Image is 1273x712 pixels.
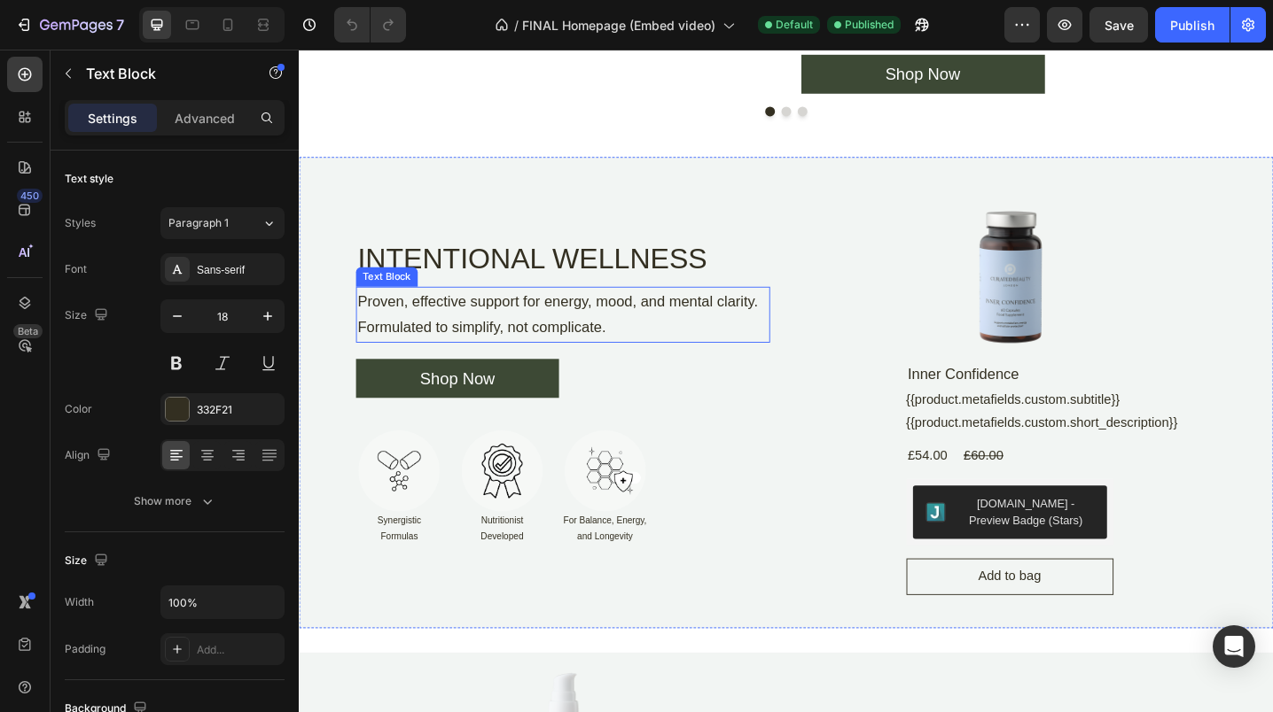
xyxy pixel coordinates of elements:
div: Font [65,261,87,277]
p: Nutritionist Developed [176,506,268,541]
button: Dot [509,62,519,73]
div: {{product.metafields.custom.subtitle}} [663,371,889,392]
img: Inner Confidence bottle [663,117,889,343]
div: 450 [17,189,43,203]
img: For Balance, Energy, and Longevity [290,415,379,504]
span: Save [1105,18,1134,33]
button: Publish [1155,7,1230,43]
p: Settings [88,109,137,128]
button: Save [1089,7,1148,43]
a: Inner Confidence [663,117,889,343]
div: £60.00 [723,432,770,454]
div: £54.00 [663,432,710,454]
span: Published [845,17,894,33]
iframe: Design area [299,50,1273,712]
div: Add to bag [741,562,809,588]
p: Proven, effective support for energy, mood, and mental clarity. Formulated to simplify, not compl... [64,260,512,318]
span: / [514,16,519,35]
div: [DOMAIN_NAME] - Preview Badge (Stars) [720,486,868,523]
div: Size [65,549,112,573]
button: Judge.me - Preview Badge (Stars) [670,476,882,534]
div: Text style [65,171,113,187]
img: Nutritionist Developed [177,415,266,504]
div: Align [65,444,114,468]
p: Text Block [86,63,237,84]
span: Default [776,17,813,33]
p: Synergistic Formulas [64,506,155,541]
div: Width [65,594,94,610]
div: 332F21 [197,402,280,418]
div: Open Intercom Messenger [1213,625,1255,668]
div: Padding [65,641,105,657]
img: Synergistic Formulas [65,415,153,504]
a: Shop Now [62,337,284,380]
input: Auto [161,586,284,618]
span: FINAL Homepage (Embed video) [522,16,715,35]
div: Sans-serif [197,262,280,278]
div: {{product.metafields.custom.short_description}} [663,397,889,418]
p: Advanced [175,109,235,128]
p: 7 [116,14,124,35]
div: Styles [65,215,96,231]
img: Judgeme.png [684,494,706,515]
p: For Balance, Energy, and Longevity [288,506,379,541]
button: 7 [7,7,132,43]
div: Size [65,304,112,328]
span: Paragraph 1 [168,215,229,231]
div: Color [65,401,92,417]
button: Dot [527,62,537,73]
button: Dot [544,62,555,73]
button: Add to bag [663,555,889,595]
button: Paragraph 1 [160,207,285,239]
a: Inner Confidence [663,343,889,367]
h2: INTENTIONAL WELLNESS [62,205,514,250]
div: Add... [197,642,280,658]
div: Beta [13,324,43,338]
button: Show more [65,485,285,517]
p: Shop Now [132,343,214,375]
div: Text Block [66,240,126,256]
div: Show more [134,492,216,510]
div: Undo/Redo [334,7,406,43]
div: Publish [1170,16,1214,35]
